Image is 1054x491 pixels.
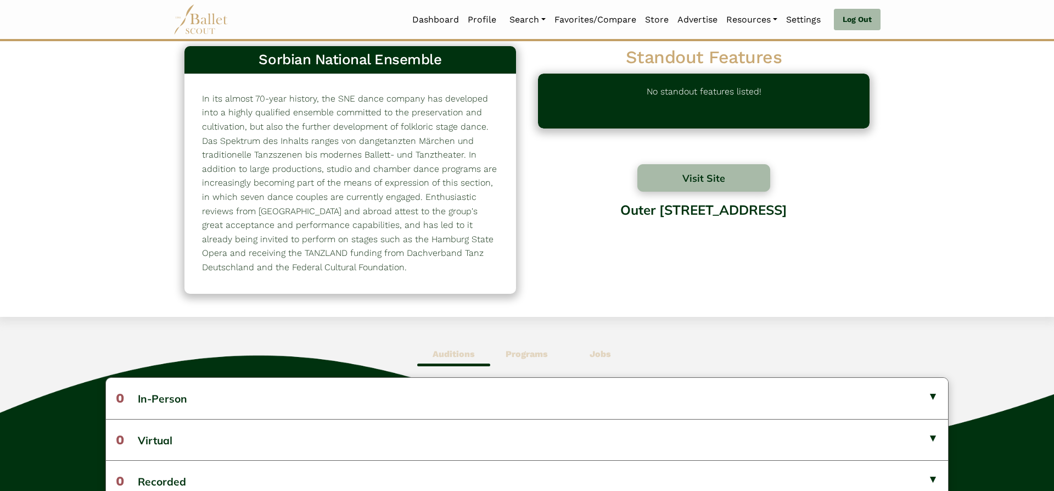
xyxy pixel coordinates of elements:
[505,8,550,31] a: Search
[193,51,507,69] h3: Sorbian National Ensemble
[834,9,881,31] a: Log Out
[538,46,870,69] h2: Standout Features
[590,349,611,359] b: Jobs
[673,8,722,31] a: Advertise
[116,390,124,406] span: 0
[433,349,475,359] b: Auditions
[106,378,948,419] button: 0In-Person
[538,194,870,282] div: Outer [STREET_ADDRESS]
[202,92,498,275] p: In its almost 70-year history, the SNE dance company has developed into a highly qualified ensemb...
[782,8,825,31] a: Settings
[550,8,641,31] a: Favorites/Compare
[106,419,948,460] button: 0Virtual
[641,8,673,31] a: Store
[116,473,124,489] span: 0
[722,8,782,31] a: Resources
[647,85,761,118] p: No standout features listed!
[463,8,501,31] a: Profile
[408,8,463,31] a: Dashboard
[506,349,548,359] b: Programs
[116,432,124,448] span: 0
[637,164,770,192] button: Visit Site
